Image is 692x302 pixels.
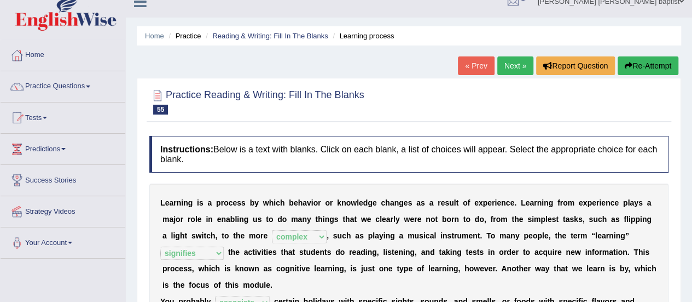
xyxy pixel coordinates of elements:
b: s [333,231,338,240]
b: a [530,198,534,207]
b: h [211,231,216,240]
b: l [545,215,548,224]
b: p [216,198,221,207]
b: t [555,231,557,240]
b: o [224,198,229,207]
b: c [506,198,510,207]
b: i [383,231,386,240]
b: e [263,231,268,240]
b: s [447,231,451,240]
b: i [629,215,631,224]
b: c [426,231,430,240]
b: a [207,198,212,207]
b: i [640,215,642,224]
a: Practice Questions [1,71,125,99]
b: e [232,198,237,207]
b: v [307,198,311,207]
a: Next » [497,56,533,75]
b: e [519,215,524,224]
b: l [393,215,396,224]
b: b [230,215,235,224]
b: m [291,215,298,224]
b: o [224,231,229,240]
b: n [302,215,307,224]
b: e [440,198,445,207]
a: Home [145,32,164,40]
b: e [525,198,530,207]
b: e [548,215,552,224]
b: “ [591,231,595,240]
b: e [614,198,619,207]
b: e [217,215,222,224]
b: , [327,231,329,240]
b: g [188,198,193,207]
b: i [440,231,443,240]
b: s [615,215,620,224]
b: d [363,198,368,207]
b: s [421,198,425,207]
a: Tests [1,102,125,130]
b: s [334,215,339,224]
b: t [354,215,357,224]
b: T [486,231,491,240]
b: o [431,215,435,224]
b: o [269,215,274,224]
a: Your Account [1,227,125,255]
a: Home [1,40,125,67]
b: n [473,231,478,240]
b: r [330,198,333,207]
b: , [583,215,585,224]
b: e [562,231,566,240]
b: i [423,231,426,240]
b: i [495,198,497,207]
b: r [221,198,224,207]
b: l [195,215,197,224]
b: r [454,231,457,240]
h4: Below is a text with blanks. Click on each blank, a list of choices will appear. Select the appro... [149,136,668,173]
b: e [597,231,602,240]
b: f [557,198,560,207]
b: s [408,198,412,207]
b: h [557,231,562,240]
b: o [466,215,470,224]
b: t [463,215,466,224]
b: c [229,198,233,207]
b: m [249,231,255,240]
b: g [329,215,334,224]
b: i [599,198,601,207]
b: e [373,198,377,207]
b: w [361,215,367,224]
b: f [624,215,626,224]
b: f [490,215,493,224]
b: g [175,231,180,240]
b: l [626,215,629,224]
b: t [203,231,206,240]
b: . [480,231,482,240]
b: y [396,215,400,224]
b: a [602,231,606,240]
b: p [587,198,592,207]
b: o [282,215,287,224]
b: h [318,215,323,224]
b: p [483,198,488,207]
b: p [368,231,373,240]
b: t [571,231,573,240]
a: Reading & Writing: Fill In The Blanks [212,32,328,40]
b: n [426,215,431,224]
b: a [162,231,167,240]
b: p [631,215,636,224]
b: m [580,231,587,240]
b: p [623,198,628,207]
b: s [589,215,593,224]
b: i [206,215,208,224]
b: m [162,215,169,224]
b: o [190,215,195,224]
b: t [563,215,566,224]
b: t [435,215,438,224]
b: h [602,215,607,224]
b: s [258,215,262,224]
b: t [266,215,269,224]
b: y [379,231,383,240]
b: u [253,215,258,224]
b: x [479,198,483,207]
